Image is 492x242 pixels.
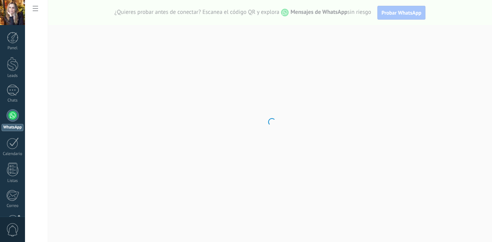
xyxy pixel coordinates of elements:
div: Correo [2,204,24,209]
div: Calendario [2,152,24,157]
div: WhatsApp [2,124,23,131]
div: Chats [2,98,24,103]
div: Panel [2,46,24,51]
div: Leads [2,73,24,78]
div: Listas [2,179,24,184]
